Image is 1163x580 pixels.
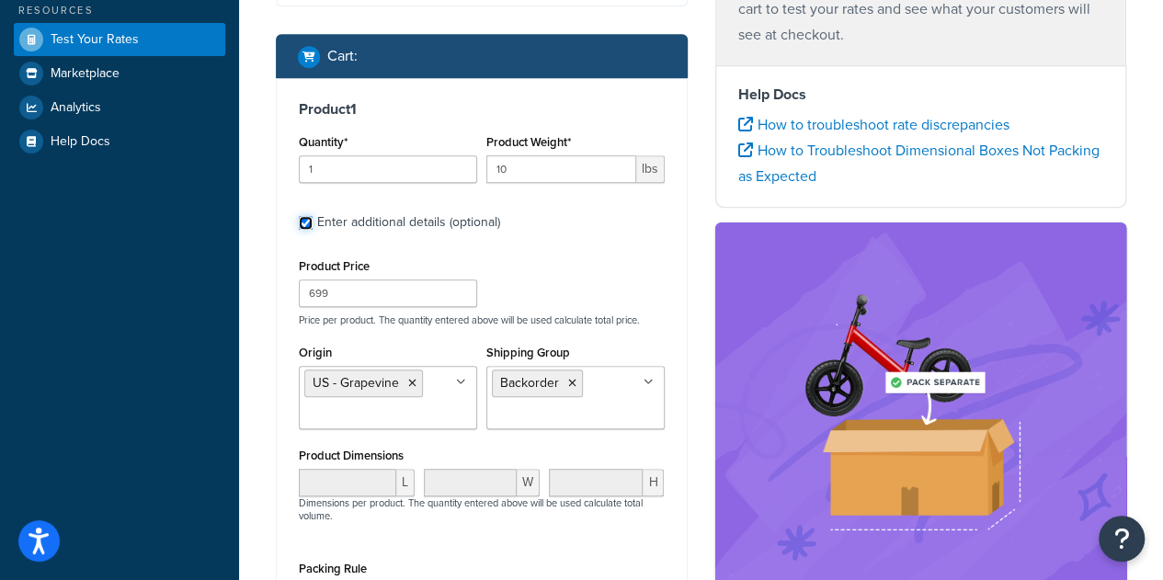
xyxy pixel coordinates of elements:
a: Marketplace [14,57,225,90]
a: Help Docs [14,125,225,158]
input: Enter additional details (optional) [299,216,313,230]
label: Quantity* [299,135,348,149]
span: Analytics [51,100,101,116]
span: Backorder [500,373,559,392]
label: Origin [299,346,332,359]
a: Test Your Rates [14,23,225,56]
span: H [643,469,664,496]
label: Product Dimensions [299,449,404,462]
button: Open Resource Center [1099,516,1145,562]
img: feature-image-dim-d40ad3071a2b3c8e08177464837368e35600d3c5e73b18a22c1e4bb210dc32ac.png [782,250,1058,574]
a: Analytics [14,91,225,124]
h2: Cart : [327,48,358,64]
span: W [517,469,540,496]
span: L [396,469,415,496]
label: Packing Rule [299,562,367,575]
h4: Help Docs [738,84,1104,106]
a: How to Troubleshoot Dimensional Boxes Not Packing as Expected [738,140,1100,187]
label: Product Price [299,259,370,273]
p: Price per product. The quantity entered above will be used calculate total price. [294,313,669,326]
input: 0.0 [299,155,477,183]
div: Enter additional details (optional) [317,210,500,235]
span: lbs [636,155,665,183]
div: Resources [14,3,225,18]
label: Product Weight* [486,135,571,149]
span: US - Grapevine [313,373,399,392]
span: Marketplace [51,66,120,82]
span: Test Your Rates [51,32,139,48]
h3: Product 1 [299,100,665,119]
a: How to troubleshoot rate discrepancies [738,114,1009,135]
input: 0.00 [486,155,636,183]
label: Shipping Group [486,346,570,359]
p: Dimensions per product. The quantity entered above will be used calculate total volume. [294,496,669,522]
span: Help Docs [51,134,110,150]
